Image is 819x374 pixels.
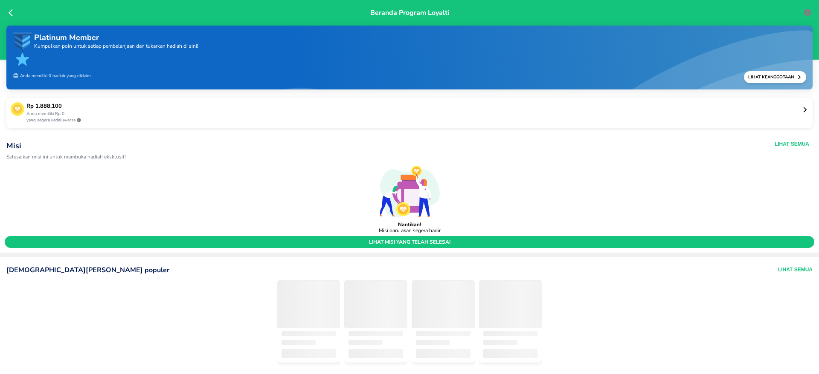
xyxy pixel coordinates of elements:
span: ‌ [483,340,517,345]
span: ‌ [349,340,383,345]
span: ‌ [282,349,336,358]
span: ‌ [349,331,403,336]
p: Platinum Member [34,32,198,43]
p: [DEMOGRAPHIC_DATA][PERSON_NAME] populer [6,265,169,275]
span: ‌ [277,281,340,328]
span: ‌ [282,331,336,336]
p: Rp 1.888.100 [26,102,802,111]
p: Selesaikan misi ini untuk membuka hadiah eksklusif! [6,154,608,160]
span: ‌ [349,349,403,358]
span: ‌ [344,281,407,328]
span: ‌ [412,281,475,328]
p: Beranda Program Loyalti [370,8,449,53]
button: Lihat Semua [778,265,813,275]
span: ‌ [416,340,450,345]
span: ‌ [483,349,538,358]
p: Kumpulkan poin untuk setiap pembelanjaan dan tukarkan hadiah di sini! [34,43,198,49]
span: ‌ [416,331,470,336]
p: yang segera kedaluwarsa [26,117,802,124]
span: lihat misi yang telah selesai [8,239,811,245]
span: ‌ [282,340,316,345]
p: Misi baru akan segera hadir [379,227,441,233]
span: ‌ [479,281,542,328]
p: Misi [6,141,608,151]
button: Lihat Semua [775,141,809,147]
p: Nantikan! [398,222,421,227]
span: ‌ [416,349,470,358]
p: Anda memiliki 0 hadiah yang diklaim [13,71,91,83]
p: Lihat Keanggotaan [748,74,797,80]
p: Anda memiliki Rp 0 [26,111,802,117]
span: ‌ [483,331,538,336]
button: lihat misi yang telah selesai [5,236,814,248]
